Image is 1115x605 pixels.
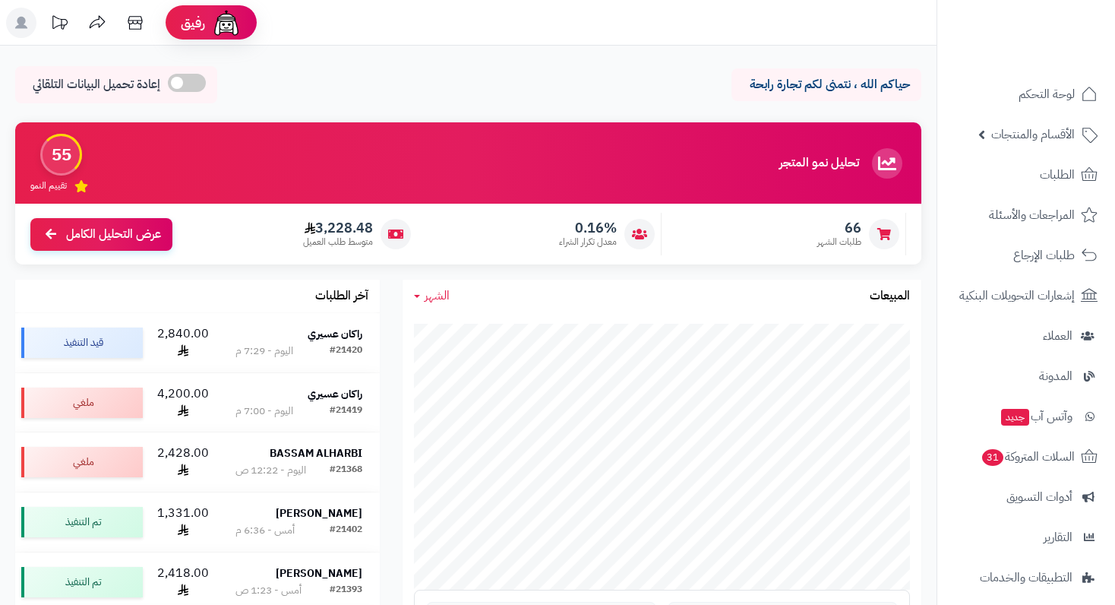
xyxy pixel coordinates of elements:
[559,236,617,249] span: معدل تكرار الشراء
[235,463,306,478] div: اليوم - 12:22 ص
[21,328,143,358] div: قيد التنفيذ
[946,439,1106,475] a: السلات المتروكة31
[425,287,450,305] span: الشهر
[946,358,1106,394] a: المدونة
[303,220,373,236] span: 3,228.48
[235,583,302,598] div: أمس - 1:23 ص
[149,493,218,552] td: 1,331.00
[982,449,1004,466] span: 31
[946,237,1106,274] a: طلبات الإرجاع
[946,76,1106,112] a: لوحة التحكم
[414,287,450,305] a: الشهر
[817,220,861,236] span: 66
[981,446,1075,467] span: السلات المتروكة
[946,318,1106,354] a: العملاء
[276,505,362,521] strong: [PERSON_NAME]
[66,226,161,243] span: عرض التحليل الكامل
[276,565,362,581] strong: [PERSON_NAME]
[1040,164,1075,185] span: الطلبات
[991,124,1075,145] span: الأقسام والمنتجات
[1044,527,1072,548] span: التقارير
[959,285,1075,306] span: إشعارات التحويلات البنكية
[330,344,362,359] div: #21420
[40,8,78,42] a: تحديثات المنصة
[946,519,1106,556] a: التقارير
[779,157,859,170] h3: تحليل نمو المتجر
[211,8,242,38] img: ai-face.png
[1012,11,1101,43] img: logo-2.png
[303,236,373,249] span: متوسط طلب العميل
[330,583,362,598] div: #21393
[1000,406,1072,427] span: وآتس آب
[946,157,1106,193] a: الطلبات
[946,197,1106,233] a: المراجعات والأسئلة
[870,290,910,303] h3: المبيعات
[946,559,1106,596] a: التطبيقات والخدمات
[149,432,218,492] td: 2,428.00
[330,523,362,538] div: #21402
[1013,245,1075,266] span: طلبات الإرجاع
[1006,486,1072,508] span: أدوات التسويق
[1039,366,1072,387] span: المدونة
[330,404,362,419] div: #21419
[946,398,1106,435] a: وآتس آبجديد
[817,236,861,249] span: طلبات الشهر
[946,277,1106,314] a: إشعارات التحويلات البنكية
[559,220,617,236] span: 0.16%
[308,326,362,342] strong: راكان عسيري
[21,388,143,418] div: ملغي
[1001,409,1029,426] span: جديد
[308,386,362,402] strong: راكان عسيري
[989,204,1075,226] span: المراجعات والأسئلة
[743,76,910,93] p: حياكم الله ، نتمنى لكم تجارة رابحة
[149,373,218,432] td: 4,200.00
[30,179,67,192] span: تقييم النمو
[235,344,293,359] div: اليوم - 7:29 م
[1043,325,1072,347] span: العملاء
[1019,84,1075,105] span: لوحة التحكم
[270,445,362,461] strong: BASSAM ALHARBI
[980,567,1072,588] span: التطبيقات والخدمات
[21,507,143,537] div: تم التنفيذ
[21,447,143,477] div: ملغي
[21,567,143,597] div: تم التنفيذ
[235,523,295,538] div: أمس - 6:36 م
[235,404,293,419] div: اليوم - 7:00 م
[149,313,218,372] td: 2,840.00
[30,218,172,251] a: عرض التحليل الكامل
[181,14,205,32] span: رفيق
[315,290,368,303] h3: آخر الطلبات
[330,463,362,478] div: #21368
[946,479,1106,515] a: أدوات التسويق
[33,76,160,93] span: إعادة تحميل البيانات التلقائي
